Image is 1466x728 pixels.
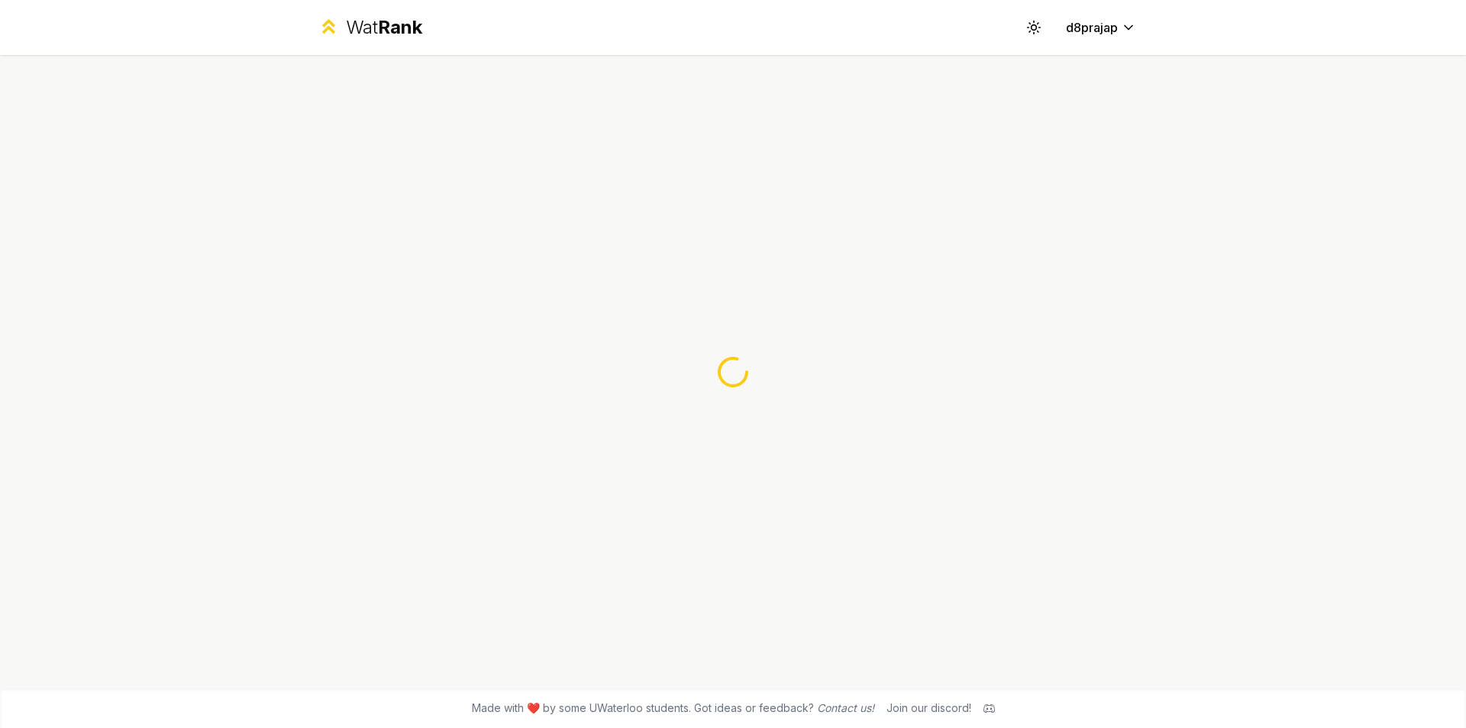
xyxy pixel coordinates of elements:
[346,15,422,40] div: Wat
[1066,18,1118,37] span: d8prajap
[472,700,874,716] span: Made with ❤️ by some UWaterloo students. Got ideas or feedback?
[1054,14,1148,41] button: d8prajap
[817,701,874,714] a: Contact us!
[318,15,422,40] a: WatRank
[886,700,971,716] div: Join our discord!
[378,16,422,38] span: Rank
